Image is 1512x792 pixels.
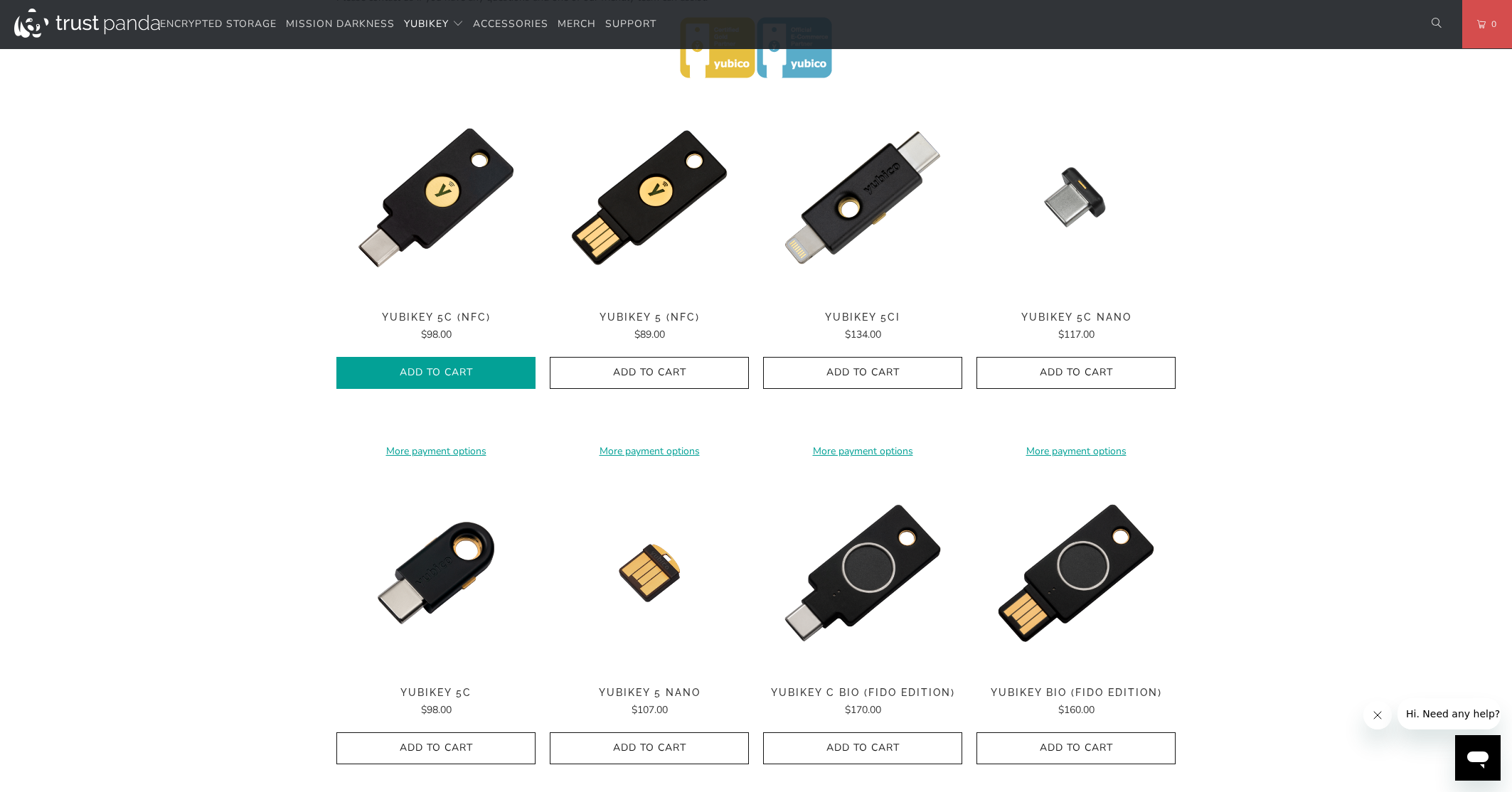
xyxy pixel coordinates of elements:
a: YubiKey 5 Nano $107.00 [550,687,749,718]
span: YubiKey 5C (NFC) [336,311,536,323]
img: YubiKey 5Ci - Trust Panda [763,98,962,297]
a: YubiKey 5C (NFC) $98.00 [336,311,536,343]
span: $107.00 [632,703,668,717]
a: Merch [558,8,596,41]
a: Accessories [473,8,548,41]
span: Merch [558,17,596,31]
span: Add to Cart [778,367,947,379]
a: YubiKey 5 (NFC) - Trust Panda YubiKey 5 (NFC) - Trust Panda [550,98,749,297]
span: $160.00 [1058,703,1095,717]
button: Add to Cart [763,732,962,764]
iframe: Button to launch messaging window [1455,735,1501,781]
span: $98.00 [421,328,452,341]
button: Add to Cart [336,732,536,764]
img: Trust Panda Australia [14,9,160,38]
span: Add to Cart [351,367,521,379]
a: YubiKey C Bio (FIDO Edition) - Trust Panda YubiKey C Bio (FIDO Edition) - Trust Panda [763,473,962,673]
span: YubiKey 5 Nano [550,687,749,699]
button: Add to Cart [976,732,1176,764]
a: YubiKey 5 Nano - Trust Panda YubiKey 5 Nano - Trust Panda [550,473,749,673]
img: YubiKey 5 Nano - Trust Panda [550,473,749,673]
span: Accessories [473,17,548,31]
a: More payment options [336,444,536,459]
a: Encrypted Storage [160,8,277,41]
span: YubiKey 5C Nano [976,311,1176,323]
a: YubiKey Bio (FIDO Edition) $160.00 [976,687,1176,718]
button: Add to Cart [550,357,749,389]
img: YubiKey 5C - Trust Panda [336,473,536,673]
nav: Translation missing: en.navigation.header.main_nav [160,8,656,41]
span: Encrypted Storage [160,17,277,31]
a: YubiKey 5Ci $134.00 [763,311,962,343]
a: YubiKey Bio (FIDO Edition) - Trust Panda YubiKey Bio (FIDO Edition) - Trust Panda [976,473,1176,673]
a: More payment options [763,444,962,459]
a: YubiKey 5Ci - Trust Panda YubiKey 5Ci - Trust Panda [763,98,962,297]
span: Add to Cart [565,367,734,379]
a: YubiKey 5C $98.00 [336,687,536,718]
iframe: Message from company [1397,698,1501,729]
span: 0 [1486,16,1497,32]
span: YubiKey 5 (NFC) [550,311,749,323]
summary: YubiKey [404,8,464,41]
span: $117.00 [1058,328,1095,341]
a: YubiKey 5C - Trust Panda YubiKey 5C - Trust Panda [336,473,536,673]
img: YubiKey C Bio (FIDO Edition) - Trust Panda [763,473,962,673]
iframe: Close message [1363,701,1392,729]
img: YubiKey 5 (NFC) - Trust Panda [550,98,749,297]
span: YubiKey C Bio (FIDO Edition) [763,687,962,699]
img: YubiKey Bio (FIDO Edition) - Trust Panda [976,473,1176,673]
span: $170.00 [845,703,881,717]
button: Add to Cart [336,357,536,389]
button: Add to Cart [976,357,1176,389]
button: Add to Cart [550,732,749,764]
span: $89.00 [634,328,665,341]
a: More payment options [976,444,1176,459]
span: Mission Darkness [286,17,395,31]
a: More payment options [550,444,749,459]
span: Add to Cart [351,742,521,754]
a: YubiKey 5C Nano - Trust Panda YubiKey 5C Nano - Trust Panda [976,98,1176,297]
span: Support [605,17,656,31]
a: Support [605,8,656,41]
a: YubiKey C Bio (FIDO Edition) $170.00 [763,687,962,718]
span: YubiKey 5C [336,687,536,699]
span: YubiKey Bio (FIDO Edition) [976,687,1176,699]
a: YubiKey 5 (NFC) $89.00 [550,311,749,343]
a: YubiKey 5C (NFC) - Trust Panda YubiKey 5C (NFC) - Trust Panda [336,98,536,297]
span: $98.00 [421,703,452,717]
span: Add to Cart [991,367,1161,379]
button: Add to Cart [763,357,962,389]
span: Add to Cart [778,742,947,754]
span: $134.00 [845,328,881,341]
a: YubiKey 5C Nano $117.00 [976,311,1176,343]
span: YubiKey [404,17,449,31]
span: YubiKey 5Ci [763,311,962,323]
img: YubiKey 5C Nano - Trust Panda [976,98,1176,297]
span: Add to Cart [991,742,1161,754]
a: Mission Darkness [286,8,395,41]
img: YubiKey 5C (NFC) - Trust Panda [336,98,536,297]
span: Add to Cart [565,742,734,754]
